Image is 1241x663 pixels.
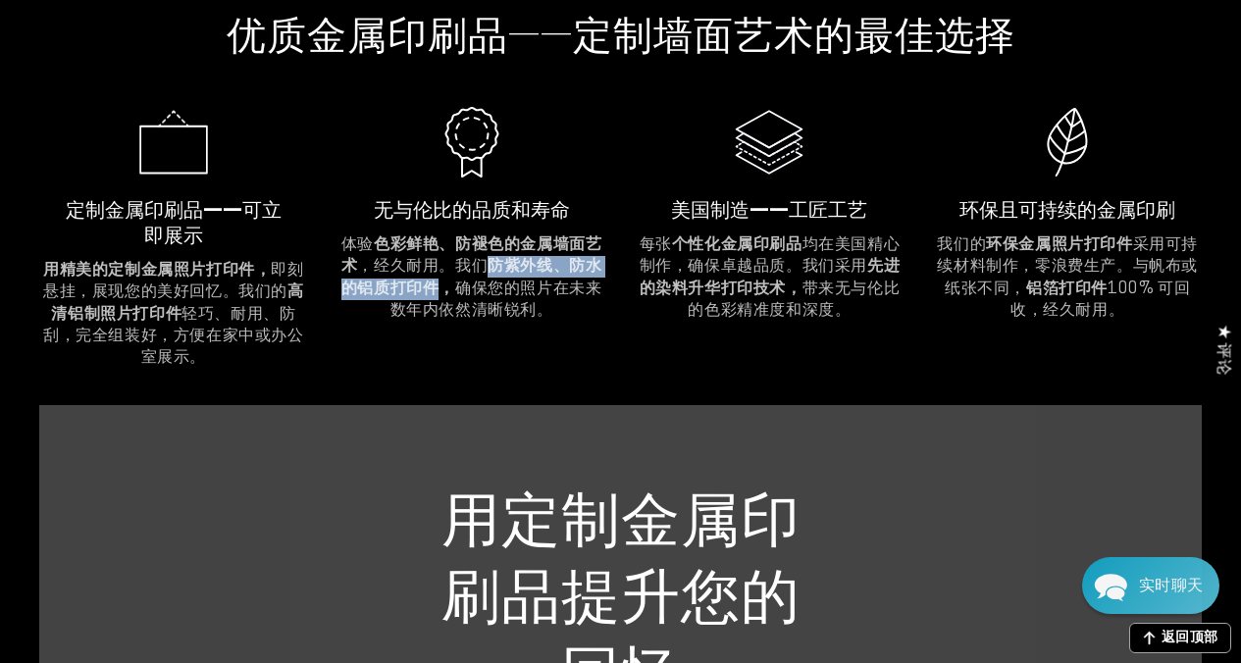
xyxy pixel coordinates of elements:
font: 环保且可持续的金属印刷 [959,202,1175,222]
font: 我们的 [937,237,986,253]
font: 高清铝制照片打印件 [51,284,303,322]
font: 无与伦比的品质和寿命 [374,202,570,222]
font: 即刻悬挂，展现您的美好回忆。我们的 [43,263,304,300]
font: 美国制造——工匠工艺 [671,202,867,222]
font: ★ 评论 [1215,325,1230,375]
font: 色彩鲜艳、防褪色的金属墙面艺术 [341,237,602,275]
font: 每张 [640,237,672,253]
font: 个性化金属印刷品 [672,237,802,253]
font: 实时聊天 [1139,577,1204,593]
font: 定制金属印刷品——可立即展示 [66,202,282,247]
font: 环保金属照片打印件 [986,237,1132,253]
font: 优质金属印刷品——定制墙面艺术的最佳选择 [227,6,1015,59]
font: 带来无与伦比的色彩精准度和深度。 [688,281,900,319]
font: 体验 [341,237,374,253]
div: 点击打开 Judge.me 浮动评论标签 [1204,309,1241,390]
font: 轻巧、耐用、防刮， [43,307,295,344]
font: 完全组装好，方便在家中或办公室展示。 [76,329,303,366]
div: 聊天小部件切换 [1082,557,1219,614]
font: 返回顶部 [1162,631,1218,645]
div: 直接联系我们 [1139,557,1204,614]
font: 100% 可回收，经久耐用。 [1010,281,1190,319]
font: 采用可持续材料制作，零浪费生产。与帆布或纸张不同， [937,237,1198,297]
font: 先进的染料升华打印技术， [640,259,901,296]
font: 确保您的照片在未来数年内依然清晰锐利。 [390,281,602,319]
font: 用精美的定制金属照片打印件， [43,263,271,279]
font: 防紫外线、防水的铝质打印件， [341,259,602,296]
font: 铝箔打印件 [1026,281,1108,297]
font: ，经久耐用。我们 [357,259,488,275]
